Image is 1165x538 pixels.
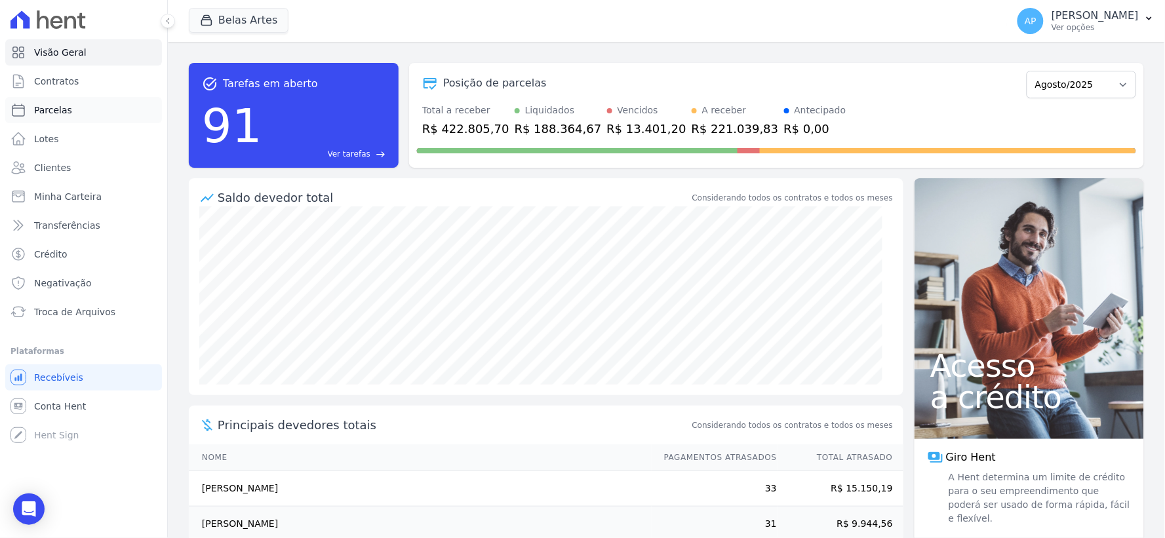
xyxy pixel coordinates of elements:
[5,39,162,66] a: Visão Geral
[34,161,71,174] span: Clientes
[218,189,690,206] div: Saldo devedor total
[202,76,218,92] span: task_alt
[267,148,385,160] a: Ver tarefas east
[34,104,72,117] span: Parcelas
[525,104,575,117] div: Liquidados
[10,343,157,359] div: Plataformas
[778,471,903,507] td: R$ 15.150,19
[795,104,846,117] div: Antecipado
[1052,9,1139,22] p: [PERSON_NAME]
[5,183,162,210] a: Minha Carteira
[34,132,59,145] span: Lotes
[34,371,83,384] span: Recebíveis
[692,192,893,204] div: Considerando todos os contratos e todos os meses
[692,419,893,431] span: Considerando todos os contratos e todos os meses
[607,120,686,138] div: R$ 13.401,20
[189,471,652,507] td: [PERSON_NAME]
[5,241,162,267] a: Crédito
[223,76,318,92] span: Tarefas em aberto
[328,148,370,160] span: Ver tarefas
[34,75,79,88] span: Contratos
[5,155,162,181] a: Clientes
[422,120,509,138] div: R$ 422.805,70
[34,400,86,413] span: Conta Hent
[5,68,162,94] a: Contratos
[930,350,1128,381] span: Acesso
[189,8,288,33] button: Belas Artes
[34,219,100,232] span: Transferências
[652,444,778,471] th: Pagamentos Atrasados
[13,493,45,525] div: Open Intercom Messenger
[5,393,162,419] a: Conta Hent
[930,381,1128,413] span: a crédito
[34,46,87,59] span: Visão Geral
[5,97,162,123] a: Parcelas
[218,416,690,434] span: Principais devedores totais
[692,120,779,138] div: R$ 221.039,83
[618,104,658,117] div: Vencidos
[5,126,162,152] a: Lotes
[702,104,747,117] div: A receber
[5,212,162,239] a: Transferências
[34,248,68,261] span: Crédito
[5,299,162,325] a: Troca de Arquivos
[652,471,778,507] td: 33
[376,149,385,159] span: east
[778,444,903,471] th: Total Atrasado
[202,92,262,160] div: 91
[34,305,115,318] span: Troca de Arquivos
[34,277,92,290] span: Negativação
[189,444,652,471] th: Nome
[946,471,1131,526] span: A Hent determina um limite de crédito para o seu empreendimento que poderá ser usado de forma ráp...
[443,75,547,91] div: Posição de parcelas
[784,120,846,138] div: R$ 0,00
[34,190,102,203] span: Minha Carteira
[946,450,996,465] span: Giro Hent
[5,364,162,391] a: Recebíveis
[515,120,602,138] div: R$ 188.364,67
[1025,16,1037,26] span: AP
[1052,22,1139,33] p: Ver opções
[5,270,162,296] a: Negativação
[422,104,509,117] div: Total a receber
[1007,3,1165,39] button: AP [PERSON_NAME] Ver opções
